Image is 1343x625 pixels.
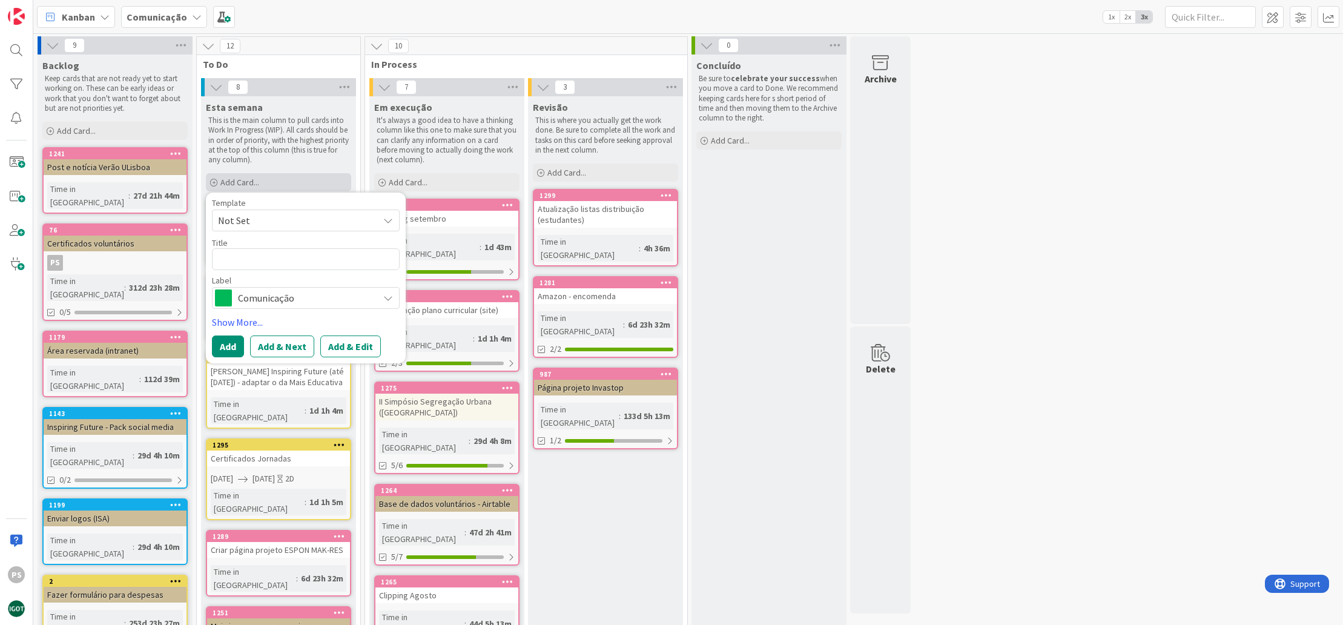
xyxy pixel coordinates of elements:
div: 1d 1h 5m [306,495,346,509]
div: 1298 [375,200,518,211]
div: 1241 [44,148,186,159]
div: Certificados Jornadas [207,451,350,466]
div: Time in [GEOGRAPHIC_DATA] [538,235,639,262]
span: : [296,572,298,585]
div: 6d 23h 32m [625,318,673,331]
div: 1295 [213,441,350,449]
span: : [139,372,141,386]
div: Time in [GEOGRAPHIC_DATA] [47,366,139,392]
div: Time in [GEOGRAPHIC_DATA] [211,397,305,424]
div: 1289 [207,531,350,542]
label: Title [212,237,228,248]
div: Time in [GEOGRAPHIC_DATA] [538,311,623,338]
div: 1199 [44,500,186,511]
a: 1179Área reservada (intranet)Time in [GEOGRAPHIC_DATA]:112d 39m [42,331,188,397]
a: 1264Base de dados voluntários - AirtableTime in [GEOGRAPHIC_DATA]:47d 2h 41m5/7 [374,484,520,566]
div: Atualização listas distribuição (estudantes) [534,201,677,228]
div: 1d 43m [481,240,515,254]
div: 76Certificados voluntários [44,225,186,251]
p: This is the main column to pull cards into Work In Progress (WIP). All cards should be in order o... [208,116,349,165]
div: 29d 4h 8m [470,434,515,448]
a: 1281Amazon - encomendaTime in [GEOGRAPHIC_DATA]:6d 23h 32m2/2 [533,276,678,358]
strong: celebrate your success [731,73,820,84]
div: Inspiring Future - Pack social media [44,419,186,435]
span: Add Card... [547,167,586,178]
span: Revisão [533,101,568,113]
span: : [124,281,126,294]
span: 5/6 [391,459,403,472]
div: 1143 [49,409,186,418]
div: 1179 [44,332,186,343]
div: Time in [GEOGRAPHIC_DATA] [379,428,469,454]
div: II Simpósio Segregação Urbana ([GEOGRAPHIC_DATA]) [375,394,518,420]
span: : [473,332,475,345]
a: 1297[PERSON_NAME] Inspiring Future (até [DATE]) - adaptar o da Mais EducativaTime in [GEOGRAPHIC_... [206,351,351,429]
a: 1295Certificados Jornadas[DATE][DATE]2DTime in [GEOGRAPHIC_DATA]:1d 1h 5m [206,438,351,520]
span: In Process [371,58,672,70]
div: 1296 [375,291,518,302]
p: Keep cards that are not ready yet to start working on. These can be early ideas or work that you ... [45,74,185,113]
div: 1298 [381,201,518,210]
div: Time in [GEOGRAPHIC_DATA] [379,234,480,260]
div: 987Página projeto Invastop [534,369,677,395]
div: 1281Amazon - encomenda [534,277,677,304]
span: 5/7 [391,551,403,563]
span: Add Card... [220,177,259,188]
div: 1299 [534,190,677,201]
p: It's always a good idea to have a thinking column like this one to make sure that you can clarify... [377,116,517,165]
div: 133d 5h 13m [621,409,673,423]
div: Time in [GEOGRAPHIC_DATA] [47,442,133,469]
div: 2 [44,576,186,587]
div: Página projeto Invastop [534,380,677,395]
button: Add [212,336,244,357]
span: 2x [1120,11,1136,23]
span: Support [25,2,55,16]
span: : [639,242,641,255]
div: 1295 [207,440,350,451]
div: 1295Certificados Jornadas [207,440,350,466]
div: Atualização plano curricular (site) [375,302,518,318]
div: Time in [GEOGRAPHIC_DATA] [538,403,619,429]
span: 0/5 [59,306,71,319]
a: 1143Inspiring Future - Pack social mediaTime in [GEOGRAPHIC_DATA]:29d 4h 10m0/2 [42,407,188,489]
div: 27d 21h 44m [130,189,183,202]
span: To Do [203,58,345,70]
div: 1264 [381,486,518,495]
div: 29d 4h 10m [134,449,183,462]
div: Base de dados voluntários - Airtable [375,496,518,512]
div: 1265 [375,577,518,587]
div: 1296Atualização plano curricular (site) [375,291,518,318]
div: 1299Atualização listas distribuição (estudantes) [534,190,677,228]
span: : [133,449,134,462]
div: Fazer formulário para despesas [44,587,186,603]
div: Post e notícia Verão ULisboa [44,159,186,175]
div: 76 [44,225,186,236]
span: Add Card... [711,135,750,146]
a: 1296Atualização plano curricular (site)Time in [GEOGRAPHIC_DATA]:1d 1h 4m2/3 [374,290,520,372]
span: Kanban [62,10,95,24]
div: 1275 [375,383,518,394]
a: 1241Post e notícia Verão ULisboaTime in [GEOGRAPHIC_DATA]:27d 21h 44m [42,147,188,214]
div: Criar página projeto ESPON MAK-RES [207,542,350,558]
div: Time in [GEOGRAPHIC_DATA] [211,489,305,515]
span: : [464,526,466,539]
span: Concluído [696,59,741,71]
img: avatar [8,600,25,617]
span: : [305,404,306,417]
div: PS [44,255,186,271]
button: Add & Next [250,336,314,357]
div: Certificados voluntários [44,236,186,251]
a: 1199Enviar logos (ISA)Time in [GEOGRAPHIC_DATA]:29d 4h 10m [42,498,188,565]
div: 1d 1h 4m [306,404,346,417]
span: 1/2 [550,434,561,447]
div: 1275II Simpósio Segregação Urbana ([GEOGRAPHIC_DATA]) [375,383,518,420]
div: 1265Clipping Agosto [375,577,518,603]
div: 76 [49,226,186,234]
span: [DATE] [211,472,233,485]
div: 2 [49,577,186,586]
span: : [133,540,134,554]
div: 2D [285,472,294,485]
div: 2Fazer formulário para despesas [44,576,186,603]
span: 1x [1103,11,1120,23]
span: Label [212,276,231,285]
